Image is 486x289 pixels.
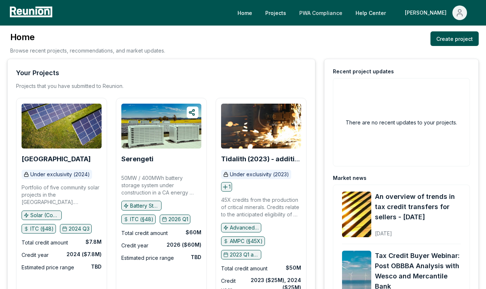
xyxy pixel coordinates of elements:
[375,224,461,237] div: [DATE]
[121,229,168,238] div: Total credit amount
[186,229,201,236] div: $60M
[22,263,74,272] div: Estimated price range
[30,171,90,178] p: Under exclusivity (2024)
[232,5,258,20] a: Home
[342,192,371,237] img: An overview of trends in tax credit transfers for sellers - September 2025
[121,254,174,262] div: Estimated price range
[22,238,68,247] div: Total credit amount
[121,155,153,163] a: Serengeti
[230,238,263,245] p: AMPC (§45X)
[430,31,479,46] a: Create project
[333,68,394,75] div: Recent project updates
[221,104,301,149] img: Tidalith (2023) - additional volume
[91,263,102,270] div: TBD
[286,264,301,271] div: $50M
[346,119,457,126] h2: There are no recent updates to your projects.
[399,5,473,20] button: [PERSON_NAME]
[232,5,479,20] nav: Main
[22,211,62,220] button: Solar (Community)
[121,104,201,149] img: Serengeti
[167,241,201,248] div: 2026 ($60M)
[221,223,261,232] button: Advanced manufacturing
[160,215,190,224] button: 2026 Q1
[130,202,159,209] p: Battery Storage
[30,225,54,232] p: ITC (§48)
[221,182,232,192] button: 1
[60,224,92,234] button: 2024 Q3
[121,155,153,163] b: Serengeti
[191,254,201,261] div: TBD
[121,201,162,210] button: Battery Storage
[293,5,348,20] a: PWA Compliance
[22,184,102,206] p: Portfolio of five community solar projects in the [GEOGRAPHIC_DATA]. Two projects are being place...
[230,224,259,231] p: Advanced manufacturing
[30,212,60,219] p: Solar (Community)
[333,174,367,182] div: Market news
[10,47,165,54] p: Browse recent projects, recommendations, and market updates.
[221,264,267,273] div: Total credit amount
[22,155,91,163] a: [GEOGRAPHIC_DATA]
[86,238,102,246] div: $7.8M
[22,155,91,163] b: [GEOGRAPHIC_DATA]
[121,174,201,196] p: 50MW / 400MWh battery storage system under construction in a CA energy community
[168,216,188,223] p: 2026 Q1
[350,5,392,20] a: Help Center
[121,241,148,250] div: Credit year
[230,171,289,178] p: Under exclusivity (2023)
[22,251,49,259] div: Credit year
[259,5,292,20] a: Projects
[16,82,124,90] p: Projects that you have submitted to Reunion.
[10,31,165,43] h3: Home
[230,251,259,258] p: 2023 Q1 and earlier
[221,155,301,163] a: Tidalith (2023) - additional volume
[69,225,90,232] p: 2024 Q3
[375,192,461,222] a: An overview of trends in tax credit transfers for sellers - [DATE]
[130,216,153,223] p: ITC (§48)
[221,196,301,218] p: 45X credits from the production of critical minerals. Credits relate to the anticipated eligibili...
[67,251,102,258] div: 2024 ($7.8M)
[221,155,300,170] b: Tidalith (2023) - additional volume
[16,68,59,78] div: Your Projects
[405,5,449,20] div: [PERSON_NAME]
[22,104,102,149] img: Broad Peak
[221,250,261,259] button: 2023 Q1 and earlier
